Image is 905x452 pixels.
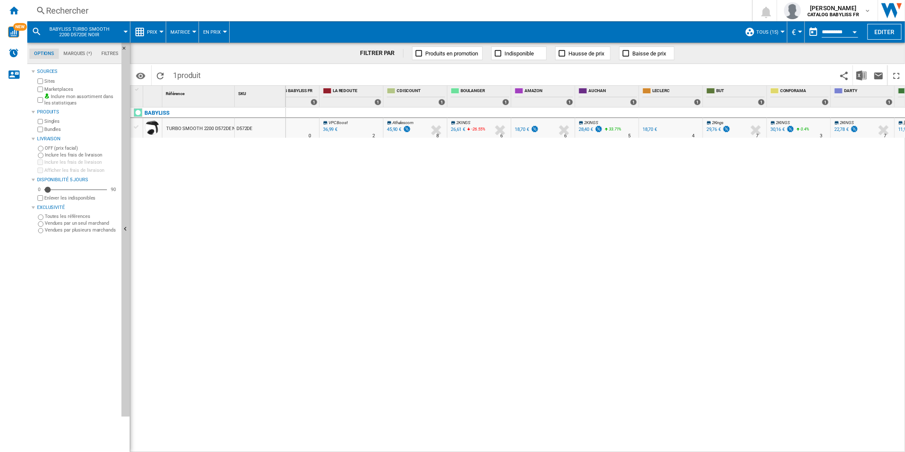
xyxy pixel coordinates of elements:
div: Délai de livraison : 5 jours [628,132,631,140]
span: Indisponible [504,50,534,57]
div: BUT 1 offers sold by BUT [705,86,767,107]
div: 22,78 € [833,125,859,134]
span: BOULANGER [461,88,509,95]
div: 26,61 € [450,125,465,134]
div: 1 offers sold by BUT [758,99,765,105]
input: Vendues par plusieurs marchands [38,228,43,234]
div: Délai de livraison : 8 jours [436,132,439,140]
input: Sites [37,78,43,84]
label: OFF (prix facial) [45,145,118,151]
div: Délai de livraison : 4 jours [692,132,695,140]
span: CATALOG BABYLISS FR [269,88,317,95]
button: Produits en promotion [412,46,483,60]
div: En Prix [203,21,225,43]
div: BOULANGER 1 offers sold by BOULANGER [449,86,511,107]
span: Baisse de prix [632,50,666,57]
div: LECLERC 1 offers sold by LECLERC [641,86,703,107]
div: Délai de livraison : 0 jour [308,132,311,140]
div: SKU Sort None [236,86,285,99]
button: Baisse de prix [619,46,674,60]
div: CONFORAMA 1 offers sold by CONFORAMA [769,86,830,107]
button: Prix [147,21,161,43]
div: 1 offers sold by CONFORAMA [822,99,829,105]
span: [PERSON_NAME] [808,4,859,12]
label: Sites [44,78,118,84]
md-tab-item: Marques (*) [59,49,97,59]
div: Disponibilité 5 Jours [37,177,118,183]
div: 18,70 € [513,125,539,134]
span: € [792,28,796,37]
button: md-calendar [805,23,822,41]
input: Toutes les références [38,214,43,220]
div: Référence Sort None [164,86,234,99]
button: Recharger [152,65,169,85]
span: En Prix [203,29,221,35]
div: Produits [37,109,118,116]
input: Inclure les frais de livraison [37,159,43,165]
div: 22,78 € [834,127,849,132]
span: BUT [716,88,765,95]
div: CDISCOUNT 1 offers sold by CDISCOUNT [385,86,447,107]
label: Marketplaces [44,86,118,93]
span: SKU [238,91,246,96]
span: Athalescom [392,120,414,125]
div: 1 offers sold by CATALOG BABYLISS FR [311,99,317,105]
input: Singles [37,119,43,125]
div: 29,76 € [706,127,721,132]
div: Délai de livraison : 6 jours [564,132,567,140]
span: 2KINGS [840,120,854,125]
input: OFF (prix facial) [38,146,43,151]
i: % [470,125,476,136]
div: TURBO SMOOTH 2200 D572DE NOIR [166,119,243,139]
b: CATALOG BABYLISS FR [808,12,859,17]
button: Indisponible [491,46,547,60]
div: 30,16 € [770,127,785,132]
span: CDISCOUNT [397,88,445,95]
div: 1 offers sold by AUCHAN [630,99,637,105]
div: Rechercher [46,5,730,17]
input: Bundles [37,127,43,132]
input: Inclure les frais de livraison [38,153,43,158]
button: Options [132,68,149,83]
input: Afficher les frais de livraison [37,168,43,173]
span: LA REDOUTE [333,88,381,95]
input: Afficher les frais de livraison [37,195,43,201]
div: Délai de livraison : 2 jours [372,132,375,140]
span: produit [177,71,201,80]
input: Marketplaces [37,87,43,92]
div: DARTY 1 offers sold by DARTY [833,86,894,107]
div: 1 offers sold by DARTY [886,99,893,105]
span: 2KINGS [456,120,470,125]
div: Sources [37,68,118,75]
div: Délai de livraison : 7 jours [756,132,758,140]
label: Toutes les références [45,213,118,220]
label: Enlever les indisponibles [44,195,118,201]
div: Prix [135,21,161,43]
div: Délai de livraison : 3 jours [820,132,822,140]
div: BABYLISS TURBO SMOOTH 2200 D572DE NOIR [32,21,126,43]
div: AMAZON 1 offers sold by AMAZON [513,86,575,107]
div: LA REDOUTE 1 offers sold by LA REDOUTE [321,86,383,107]
button: Télécharger au format Excel [853,65,870,85]
md-tab-item: Options [29,49,59,59]
label: Inclure les frais de livraison [45,152,118,158]
div: Exclusivité [37,204,118,211]
img: promotionV3.png [786,125,795,133]
img: promotionV3.png [403,125,411,133]
img: promotionV3.png [594,125,603,133]
button: Partager ce bookmark avec d'autres [836,65,853,85]
md-slider: Disponibilité [44,185,107,194]
span: -26.55 [471,127,482,131]
div: Livraison [37,136,118,142]
label: Inclure les frais de livraison [44,159,118,165]
div: Délai de livraison : 6 jours [500,132,503,140]
div: 1 offers sold by LA REDOUTE [375,99,381,105]
img: excel-24x24.png [856,70,867,81]
div: 0 [36,186,43,193]
div: FILTRER PAR [360,49,404,58]
div: 90 [109,186,118,193]
div: Matrice [170,21,194,43]
div: Délai de livraison : 7 jours [884,132,886,140]
img: promotionV3.png [850,125,859,133]
div: 45,90 € [386,125,411,134]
